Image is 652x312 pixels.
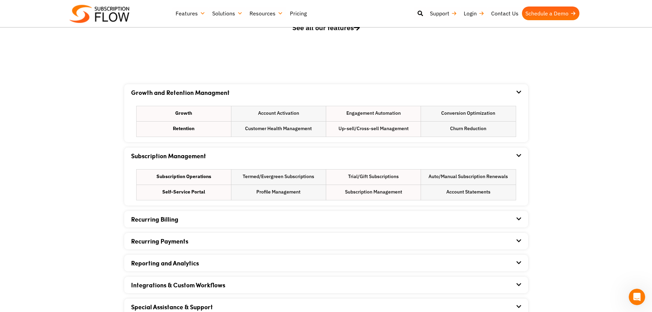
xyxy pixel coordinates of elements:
[131,302,213,311] a: Special Assistance & Support
[131,277,521,293] div: Integrations & Custom Workflows
[460,7,488,20] a: Login
[246,7,286,20] a: Resources
[175,110,192,117] strong: Growth
[231,106,326,121] li: Account Activation
[488,7,522,20] a: Contact Us
[522,7,579,20] a: Schedule a Demo
[131,164,521,205] div: Subscription Management
[26,231,42,236] span: Home
[326,170,421,185] li: Trial/Gift Subscriptions
[14,11,27,25] div: Profile image for SF
[162,188,205,196] strong: Self-Service Portal
[131,259,199,267] a: Reporting and Analytics
[426,7,460,20] a: Support
[124,23,528,43] a: See all our features
[421,170,515,185] li: Auto/Manual Subscription Renewals
[131,237,188,246] a: Recurring Payments
[131,233,521,249] div: Recurring Payments
[69,5,129,23] img: Subscriptionflow
[131,88,230,97] a: Growth and Retention Managment
[286,7,310,20] a: Pricing
[172,7,209,20] a: Features
[326,185,421,200] li: Subscription Management
[91,231,115,236] span: Messages
[292,23,360,32] span: See all our features
[7,80,130,107] div: Send us a messageWe will reply as soon as we can
[14,60,123,72] p: How can we help?
[118,11,130,23] div: Close
[14,49,123,60] p: Hi there 👋
[131,151,206,160] a: Subscription Management
[131,255,521,271] div: Reporting and Analytics
[231,185,326,200] li: Profile Management
[131,101,521,142] div: Growth and Retention Managment
[421,122,515,137] li: Churn Reduction
[131,211,521,227] div: Recurring Billing
[14,86,114,93] div: Send us a message
[173,125,194,132] strong: Retention
[131,148,521,164] div: Subscription Management
[421,106,515,121] li: Conversion Optimization
[14,93,114,101] div: We will reply as soon as we can
[209,7,246,20] a: Solutions
[231,170,326,185] li: Termed/Evergreen Subscriptions
[68,214,137,241] button: Messages
[131,84,521,101] div: Growth and Retention Managment
[326,122,421,137] li: Up-sell/Cross-sell Management
[326,106,421,121] li: Engagement Automation
[131,280,225,289] a: Integrations & Custom Workflows
[421,185,515,200] li: Account Statements
[629,289,645,305] iframe: Intercom live chat
[231,122,326,137] li: Customer Health Management
[156,173,211,180] strong: Subscription Operations
[131,215,178,224] a: Recurring Billing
